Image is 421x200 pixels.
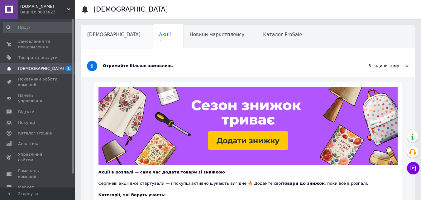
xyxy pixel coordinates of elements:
h1: [DEMOGRAPHIC_DATA] [93,6,168,13]
div: Серпневі акції вже стартували — і покупці активно шукають вигідне 🔥 Додайте свої , поки все в роз... [98,175,398,186]
input: Пошук [3,22,74,33]
span: Аналітика [18,141,40,147]
span: Новини маркетплейсу [189,32,244,37]
span: MILITARY.BRAND.SHOP [20,4,67,9]
div: Ваш ID: 3803623 [20,9,75,15]
div: Отримайте більше замовлень [103,63,346,69]
span: [DEMOGRAPHIC_DATA] [87,32,141,37]
span: Маркет [18,184,34,190]
div: 3 години тому [346,63,409,69]
span: Замовлення та повідомлення [18,39,58,50]
span: [DEMOGRAPHIC_DATA] [18,66,64,71]
button: Чат з покупцем [407,162,419,174]
span: Товари та послуги [18,55,58,61]
span: 1 [65,66,72,71]
span: Відгуки [18,109,34,115]
span: Каталог ProSale [263,32,302,37]
span: Панель управління [18,93,58,104]
span: Показники роботи компанії [18,76,58,88]
span: Акції [159,32,171,37]
span: 1 [159,39,171,43]
span: Покупці [18,120,35,125]
b: Категорії, які беруть участь: [98,193,166,197]
b: товари до знижок [282,181,325,186]
b: Акції в розпалі — саме час додати товари зі знижкою [98,170,225,174]
span: Гаманець компанії [18,168,58,179]
span: Управління сайтом [18,152,58,163]
span: Каталог ProSale [18,130,52,136]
